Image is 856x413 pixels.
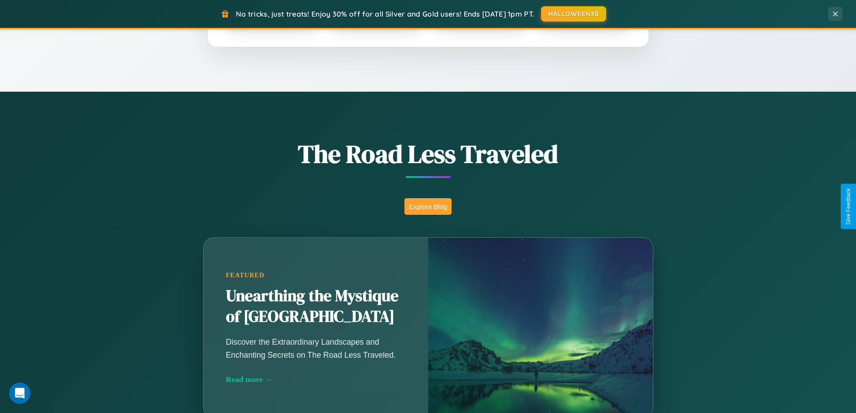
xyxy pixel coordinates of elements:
div: Give Feedback [845,188,852,225]
button: HALLOWEEN30 [541,6,606,22]
button: Explore Blog [404,198,452,215]
p: Discover the Extraordinary Landscapes and Enchanting Secrets on The Road Less Traveled. [226,336,406,361]
span: No tricks, just treats! Enjoy 30% off for all Silver and Gold users! Ends [DATE] 1pm PT. [236,9,534,18]
div: Featured [226,271,406,279]
h2: Unearthing the Mystique of [GEOGRAPHIC_DATA] [226,286,406,327]
iframe: Intercom live chat [9,382,31,404]
div: Read more → [226,375,406,384]
h1: The Road Less Traveled [159,137,698,171]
